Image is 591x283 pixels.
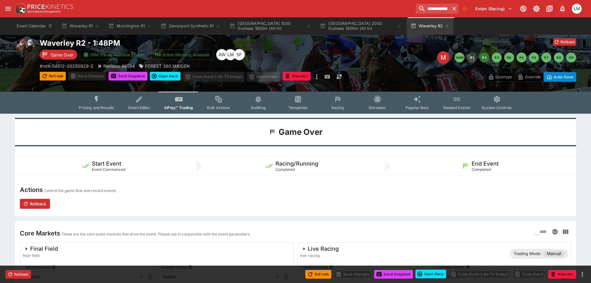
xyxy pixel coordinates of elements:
[20,199,50,209] button: Rollback
[289,105,307,110] span: Templates
[283,72,311,80] button: Abandon
[225,49,236,60] div: Luigi Mollo
[454,52,576,62] nav: pagination navigation
[145,63,190,69] p: FOREST 360 MAIDEN
[316,17,405,35] button: [GEOGRAPHIC_DATA] 2000 Guineas 1600m (All In)
[514,251,542,257] p: Trading Mode:
[443,105,470,110] span: Related Events
[105,17,155,35] button: Mornington R1
[544,3,555,14] button: Documentation
[20,229,60,237] h4: Core Markets
[13,17,56,35] button: Event Calendar
[79,105,114,110] span: Pricing and Results
[14,2,26,15] img: PriceKinetics Logo
[61,231,250,237] p: These are the core event markets that drive the event. Please use in conjunction with the event p...
[454,52,464,62] button: SMM
[405,105,429,110] span: Popular Bets
[23,253,58,259] span: final-field
[300,245,339,253] div: Live Racing
[374,270,413,279] button: Send Snapshot
[472,160,499,167] h5: End Event
[20,186,43,194] h4: Actions
[300,253,339,259] span: live-racing
[251,105,266,110] span: Auditing
[313,72,320,82] button: more
[485,72,576,82] div: Start From
[553,38,576,46] button: Rollback
[515,72,544,82] button: Override
[407,17,453,35] button: Waverley R2
[150,72,181,80] button: Open Race
[525,74,541,80] p: Override
[103,63,135,69] p: Revision 46594
[279,127,323,137] h1: Game Over
[467,52,477,62] button: R1
[492,52,502,62] button: R3
[305,270,331,279] button: Refresh
[23,264,50,270] p: Betting Status
[150,72,181,80] div: split button
[557,3,568,14] button: Notifications
[92,160,121,167] h5: Start Event
[27,10,61,13] img: Sportsbook Management
[92,167,125,172] span: Event Commenced
[109,72,147,80] button: Send Snapshot
[275,167,295,172] span: Completed
[51,265,56,269] button: Betting Status
[139,63,190,69] div: FOREST 360 MAIDEN
[541,52,551,62] button: R7
[485,72,515,82] button: Overtype
[58,17,103,35] button: Waverley R1
[437,51,450,64] div: Edit Meeting
[472,167,491,172] span: Completed
[570,2,584,16] button: Luigi Mollo
[472,4,516,14] button: Select Tenant
[466,265,470,269] button: Display Status
[164,105,193,110] span: InPlay™ Trading
[74,92,517,114] div: Event type filters
[6,270,31,279] button: Rollback
[572,4,582,14] div: Luigi Mollo
[128,105,150,110] span: Detail Editor
[216,49,227,60] div: Amanda Whitta
[548,270,576,279] button: Abandon
[416,4,450,14] input: search
[495,74,512,80] p: Overtype
[518,3,529,14] button: Connected to PK
[23,245,58,253] div: Final Field
[504,52,514,62] button: R4
[40,72,66,80] button: Refresh
[226,17,315,35] button: [GEOGRAPHIC_DATA] 1000 Guineas 1600m (All In)
[415,270,446,278] div: split button
[44,188,117,194] p: Control the game flow and record events.
[369,105,386,110] span: Simulator
[15,38,35,58] img: horse_racing.png
[566,52,576,62] button: R9
[51,52,74,58] p: Game Over
[331,105,344,110] span: Racing
[544,72,576,82] button: Auto-Save
[436,264,464,270] p: Display Status
[275,160,318,167] h5: Racing/Running
[300,264,328,270] p: Betting Status
[188,265,192,269] button: Display Status
[27,4,73,9] img: PriceKinetics
[234,49,245,60] div: Sugaluopea Filipaina
[479,52,489,62] button: R2
[481,105,512,110] span: System Controls
[529,52,539,62] button: R6
[40,63,93,69] p: Copy To Clipboard
[80,49,149,60] button: SRM Prices Available (Top4)
[554,74,573,80] p: Auto-Save
[159,264,187,270] p: Display Status
[579,271,586,278] button: more
[543,251,565,257] span: Manual
[329,265,334,269] button: Betting Status
[157,17,224,35] button: Devonport Synthetic R1
[151,49,214,60] button: Jetbet Meeting Available
[2,3,14,14] button: open drawer
[207,105,230,110] span: Bulk Actions
[554,52,564,62] button: R8
[154,52,161,58] img: jetbet-logo.svg
[460,4,470,14] button: No Bookmarks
